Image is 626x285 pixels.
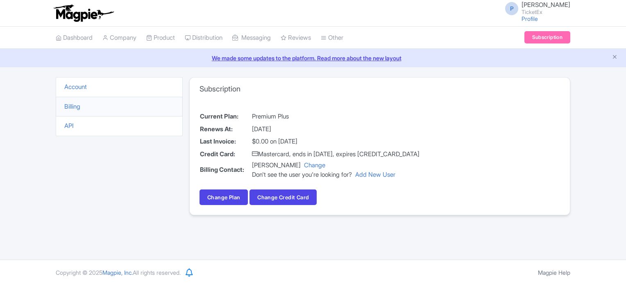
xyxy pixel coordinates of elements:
a: Other [321,27,343,49]
span: P [505,2,518,15]
th: Credit Card: [200,148,252,161]
a: Billing [64,103,80,110]
a: Profile [522,15,538,22]
small: TicketEx [522,9,570,15]
th: Renews At: [200,123,252,136]
td: Mastercard, ends in [DATE], expires [CREDIT_CARD_DATA] [252,148,420,161]
th: Billing Contact: [200,160,252,180]
span: [PERSON_NAME] [522,1,570,9]
img: logo-ab69f6fb50320c5b225c76a69d11143b.png [52,4,115,22]
th: Last Invoice: [200,135,252,148]
a: Change Plan [200,189,248,205]
button: Change Credit Card [249,189,317,205]
a: Change [304,161,325,169]
a: Add New User [355,171,395,178]
button: Close announcement [612,53,618,62]
a: Product [146,27,175,49]
th: Current Plan: [200,110,252,123]
a: API [64,122,74,130]
a: Messaging [232,27,271,49]
td: [DATE] [252,123,420,136]
a: Account [64,83,87,91]
a: Subscription [524,31,570,43]
a: Company [102,27,136,49]
td: [PERSON_NAME] [252,160,420,180]
h3: Subscription [200,84,240,93]
a: Distribution [185,27,222,49]
a: P [PERSON_NAME] TicketEx [500,2,570,15]
a: Magpie Help [538,269,570,276]
a: Reviews [281,27,311,49]
td: $0.00 on [DATE] [252,135,420,148]
span: Magpie, Inc. [102,269,133,276]
a: We made some updates to the platform. Read more about the new layout [5,54,621,62]
a: Dashboard [56,27,93,49]
div: Copyright © 2025 All rights reserved. [51,268,186,277]
td: Premium Plus [252,110,420,123]
div: Don't see the user you're looking for? [252,170,420,180]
